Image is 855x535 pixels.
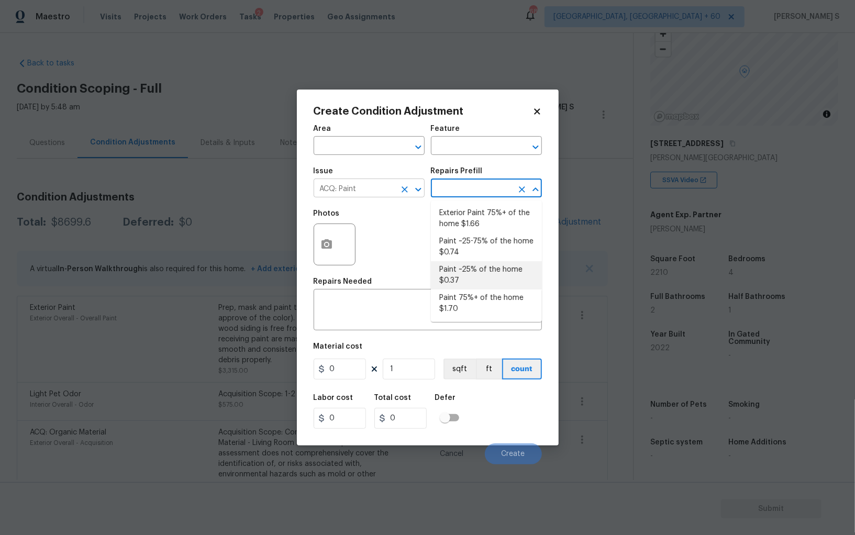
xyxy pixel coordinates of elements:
button: Open [411,140,426,154]
button: Create [485,443,542,464]
button: sqft [443,359,476,380]
h5: Defer [435,394,456,402]
span: Create [502,450,525,458]
h5: Labor cost [314,394,353,402]
button: Close [528,182,543,197]
h2: Create Condition Adjustment [314,106,532,117]
h5: Issue [314,168,334,175]
button: Cancel [424,443,481,464]
button: Clear [397,182,412,197]
li: Exterior Paint 75%+ of the home $1.66 [431,205,542,233]
h5: Feature [431,125,460,132]
button: ft [476,359,502,380]
li: Paint ~25% of the home $0.37 [431,261,542,289]
h5: Photos [314,210,340,217]
button: Open [528,140,543,154]
li: Paint ~25-75% of the home $0.74 [431,233,542,261]
button: count [502,359,542,380]
h5: Material cost [314,343,363,350]
h5: Repairs Needed [314,278,372,285]
h5: Total cost [374,394,412,402]
button: Clear [515,182,529,197]
li: Paint 75%+ of the home $1.70 [431,289,542,318]
h5: Area [314,125,331,132]
span: Cancel [440,450,464,458]
button: Open [411,182,426,197]
h5: Repairs Prefill [431,168,483,175]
